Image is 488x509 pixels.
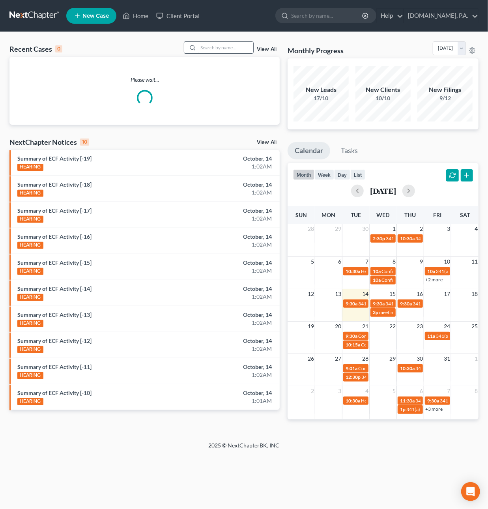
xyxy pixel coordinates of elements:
[291,8,363,23] input: Search by name...
[55,45,62,52] div: 0
[400,406,406,412] span: 1p
[346,268,360,274] span: 10:30a
[400,236,415,241] span: 10:30a
[434,211,442,218] span: Fri
[446,386,451,396] span: 7
[198,42,253,53] input: Search by name...
[358,301,389,307] span: 341(a) meeting
[355,85,411,94] div: New Clients
[307,224,315,234] span: 28
[389,322,396,331] span: 22
[389,289,396,299] span: 15
[314,169,334,180] button: week
[17,398,43,405] div: HEARING
[119,9,152,23] a: Home
[17,190,43,197] div: HEARING
[361,354,369,363] span: 28
[334,354,342,363] span: 27
[193,363,272,371] div: October, 14
[443,322,451,331] span: 24
[193,267,272,275] div: 1:02AM
[346,333,357,339] span: 9:30a
[373,268,381,274] span: 10a
[377,211,390,218] span: Wed
[443,289,451,299] span: 17
[193,293,272,301] div: 1:02AM
[351,211,361,218] span: Tue
[400,365,415,371] span: 10:30a
[370,187,396,195] h2: [DATE]
[17,346,43,353] div: HEARING
[82,13,109,19] span: New Case
[406,406,438,412] span: 341(a) meeting
[415,398,447,404] span: 341(a) meeting
[193,285,272,293] div: October, 14
[334,142,365,159] a: Tasks
[337,386,342,396] span: 3
[474,354,479,363] span: 1
[355,94,411,102] div: 10/10
[17,233,92,240] a: Summary of ECF Activity [-16]
[440,398,471,404] span: 341(a) meeting
[361,342,406,348] span: Confirmation Hearing
[427,333,435,339] span: 11a
[381,277,427,283] span: Confirmation Hearing
[9,76,280,84] p: Please wait...
[193,259,272,267] div: October, 14
[443,354,451,363] span: 31
[392,224,396,234] span: 1
[471,322,479,331] span: 25
[17,242,43,249] div: HEARING
[193,319,272,327] div: 1:02AM
[294,94,349,102] div: 17/10
[17,268,43,275] div: HEARING
[443,257,451,266] span: 10
[337,257,342,266] span: 6
[193,345,272,353] div: 1:02AM
[358,333,403,339] span: Confirmation hearing
[416,322,424,331] span: 23
[17,320,43,327] div: HEARING
[471,257,479,266] span: 11
[288,46,344,55] h3: Monthly Progress
[404,9,478,23] a: [DOMAIN_NAME], P.A.
[460,211,470,218] span: Sat
[334,322,342,331] span: 20
[461,482,480,501] div: Open Intercom Messenger
[17,285,92,292] a: Summary of ECF Activity [-14]
[373,309,378,315] span: 3p
[358,365,403,371] span: Confirmation hearing
[193,241,272,249] div: 1:02AM
[17,389,92,396] a: Summary of ECF Activity [-10]
[193,337,272,345] div: October, 14
[361,224,369,234] span: 30
[392,386,396,396] span: 5
[334,289,342,299] span: 13
[377,9,403,23] a: Help
[193,389,272,397] div: October, 14
[427,268,435,274] span: 10a
[346,342,360,348] span: 10:15a
[294,85,349,94] div: New Leads
[17,216,43,223] div: HEARING
[471,289,479,299] span: 18
[436,268,467,274] span: 341(a) meeting
[193,397,272,405] div: 1:01AM
[307,322,315,331] span: 19
[425,406,443,412] a: +3 more
[193,233,272,241] div: October, 14
[379,309,421,315] span: meeting of creditors
[334,169,350,180] button: day
[310,257,315,266] span: 5
[193,181,272,189] div: October, 14
[293,169,314,180] button: month
[346,374,361,380] span: 12:30p
[193,371,272,379] div: 1:02AM
[416,289,424,299] span: 16
[17,181,92,188] a: Summary of ECF Activity [-18]
[427,398,439,404] span: 9:30a
[415,236,447,241] span: 341(a) meeting
[17,155,92,162] a: Summary of ECF Activity [-19]
[193,207,272,215] div: October, 14
[365,386,369,396] span: 4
